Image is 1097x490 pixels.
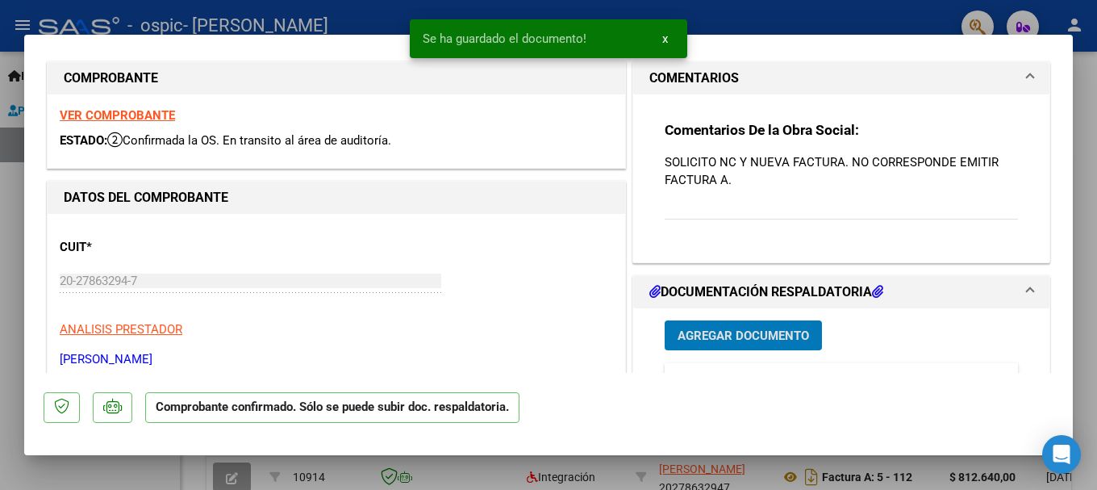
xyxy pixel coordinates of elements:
[107,133,391,148] span: Confirmada la OS. En transito al área de auditoría.
[60,108,175,123] a: VER COMPROBANTE
[633,62,1049,94] mat-expansion-panel-header: COMENTARIOS
[60,238,226,257] p: CUIT
[649,69,739,88] h1: COMENTARIOS
[1042,435,1081,474] div: Open Intercom Messenger
[665,153,1018,189] p: SOLICITO NC Y NUEVA FACTURA. NO CORRESPONDE EMITIR FACTURA A.
[60,350,613,369] p: [PERSON_NAME]
[665,122,859,138] strong: Comentarios De la Obra Social:
[60,322,182,337] span: ANALISIS PRESTADOR
[60,133,107,148] span: ESTADO:
[665,320,822,350] button: Agregar Documento
[633,94,1049,262] div: COMENTARIOS
[1011,363,1092,398] datatable-header-cell: Acción
[649,283,883,302] h1: DOCUMENTACIÓN RESPALDATORIA
[705,363,826,398] datatable-header-cell: Documento
[931,363,1011,398] datatable-header-cell: Subido
[633,276,1049,308] mat-expansion-panel-header: DOCUMENTACIÓN RESPALDATORIA
[826,363,931,398] datatable-header-cell: Usuario
[64,70,158,86] strong: COMPROBANTE
[665,363,705,398] datatable-header-cell: ID
[64,190,228,205] strong: DATOS DEL COMPROBANTE
[662,31,668,46] span: x
[678,329,809,343] span: Agregar Documento
[145,392,519,424] p: Comprobante confirmado. Sólo se puede subir doc. respaldatoria.
[423,31,586,47] span: Se ha guardado el documento!
[649,24,681,53] button: x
